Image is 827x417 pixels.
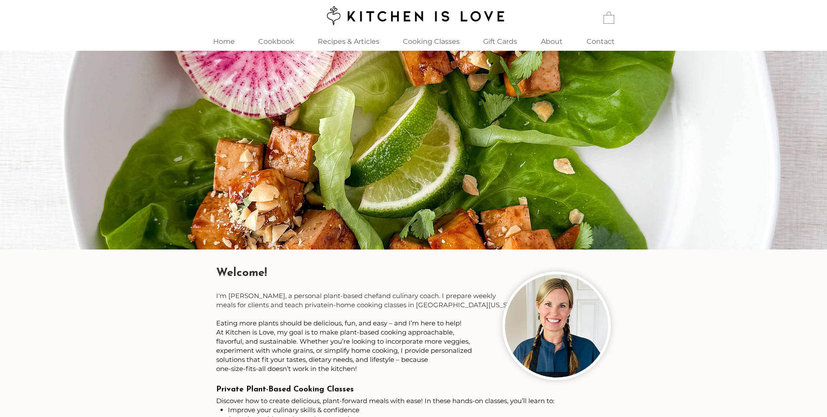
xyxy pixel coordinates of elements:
[216,364,357,373] span: one-size-fits-all doesn’t work in the kitchen!
[313,32,384,51] p: Recipes & Articles
[575,32,626,51] a: Contact
[201,32,626,51] nav: Site
[216,319,463,327] span: Eating more plants should be delicious, fun, and easy – and I’m here to help! ​
[537,32,567,51] p: About
[471,32,529,51] a: Gift Cards
[201,32,247,51] a: Home
[306,32,392,51] a: Recipes & Articles
[228,406,359,414] span: Improve your culinary skills & confidence
[378,292,496,300] span: and culinary coach. I prepare weekly
[321,5,506,26] img: Kitchen is Love logo
[392,32,471,51] div: Cooking Classes
[216,346,472,355] span: experiment with whole grains, or simplify home cooking, I provide personalized
[216,386,354,394] span: Private Plant-Based Cooking Classes
[247,32,306,51] a: Cookbook
[216,337,470,345] span: flavorful, and sustainable. Whether you’re looking to incorporate more veggies,
[209,32,239,51] p: Home
[216,397,554,405] span: Discover how to create delicious, plant-forward meals with ease! In these hands-on classes, you’l...
[529,32,575,51] a: About
[254,32,299,51] p: Cookbook
[216,328,454,336] span: At Kitchen is Love, my goal is to make plant-based cooking approachable,
[216,355,428,364] span: solutions that fit your tastes, dietary needs, and lifestyle – because
[399,32,464,51] p: Cooking Classes
[327,301,527,309] span: in-home cooking classes in [GEOGRAPHIC_DATA][US_STATE].
[216,267,267,279] span: Welcome!
[216,319,463,327] span: ​​​​​​​​​​​​
[505,274,608,378] img: Woman chef with two braids wearing black apron and smiling.
[582,32,619,51] p: Contact
[216,301,327,309] span: meals for clients and teach private
[216,292,378,300] span: I'm [PERSON_NAME], a personal plant-based chef
[479,32,521,51] p: Gift Cards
